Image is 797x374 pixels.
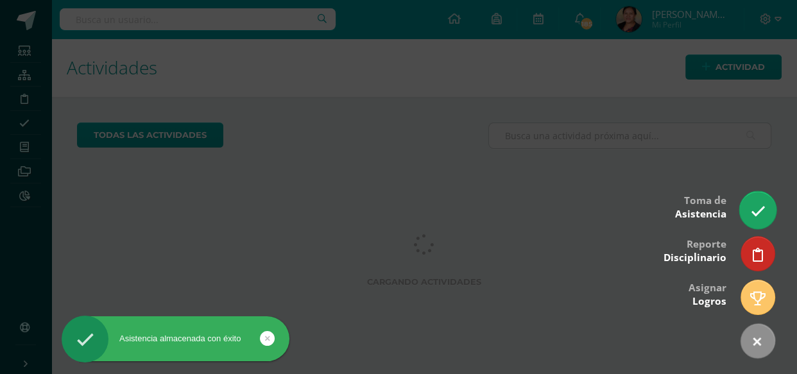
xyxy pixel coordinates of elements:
div: Asistencia almacenada con éxito [62,333,289,344]
span: Disciplinario [664,251,726,264]
div: Toma de [675,185,726,227]
div: Asignar [689,273,726,314]
span: Logros [692,294,726,308]
span: Asistencia [675,207,726,221]
div: Reporte [664,229,726,271]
